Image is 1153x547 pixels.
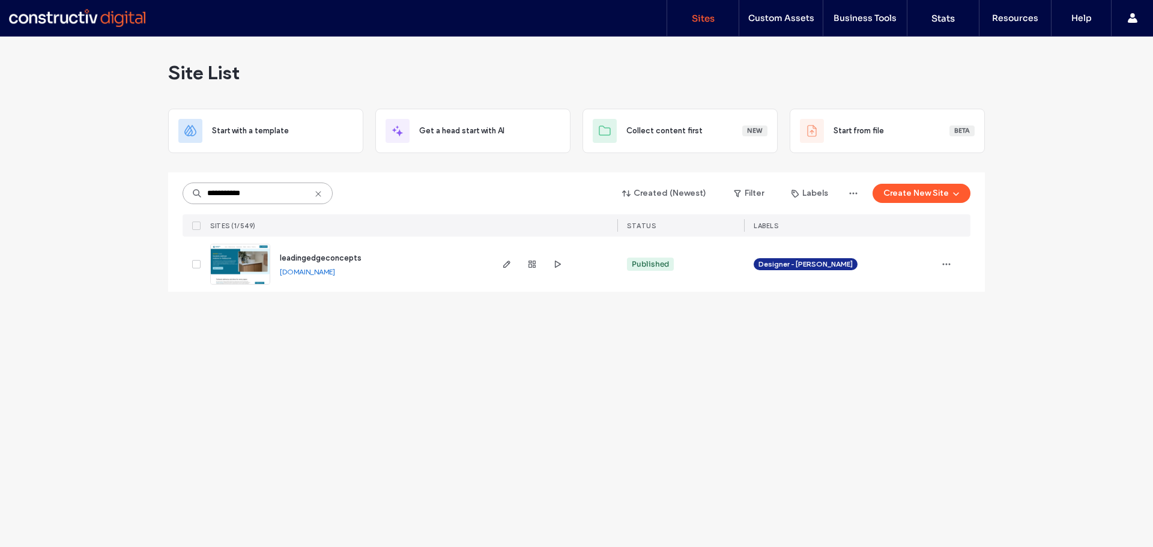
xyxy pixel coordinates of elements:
div: Collect content firstNew [583,109,778,153]
span: SITES (1/549) [210,222,256,230]
label: Help [1071,13,1092,23]
div: Start from fileBeta [790,109,985,153]
div: Get a head start with AI [375,109,570,153]
label: Resources [992,13,1038,23]
span: Start with a template [212,125,289,137]
button: Created (Newest) [612,184,717,203]
div: Published [632,259,669,270]
label: Stats [931,13,955,24]
span: Site List [168,61,240,85]
span: STATUS [627,222,656,230]
span: Help [27,8,52,19]
a: leadingedgeconcepts [280,253,362,263]
div: Start with a template [168,109,363,153]
span: LABELS [754,222,778,230]
a: [DOMAIN_NAME] [280,267,335,276]
label: Business Tools [834,13,897,23]
span: Collect content first [626,125,703,137]
div: Beta [949,125,975,136]
label: Sites [692,13,715,24]
label: Custom Assets [748,13,814,23]
span: Get a head start with AI [419,125,504,137]
button: Create New Site [873,184,970,203]
span: Start from file [834,125,884,137]
span: Designer - [PERSON_NAME] [758,259,853,270]
button: Labels [781,184,839,203]
button: Filter [722,184,776,203]
div: New [742,125,767,136]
